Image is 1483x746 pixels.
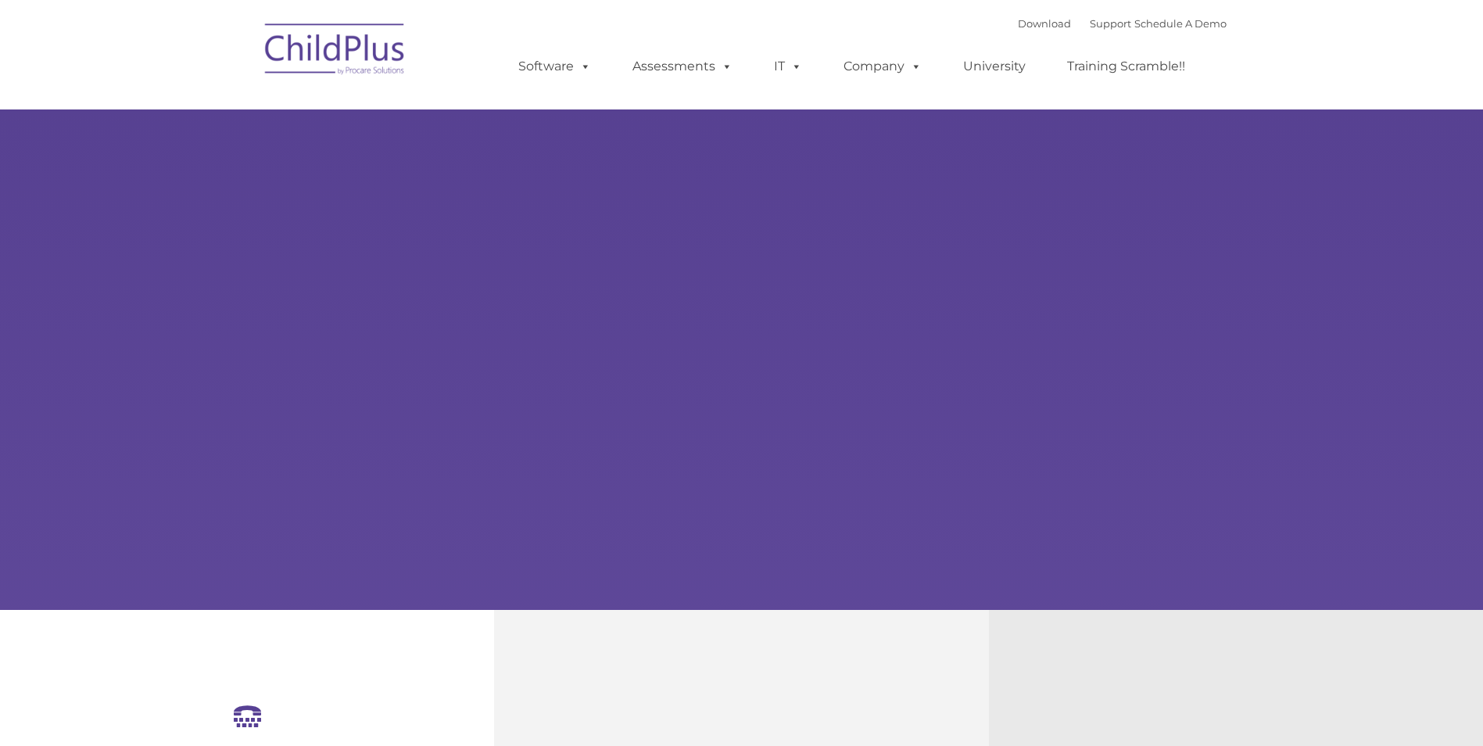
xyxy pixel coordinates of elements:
a: Support [1090,17,1131,30]
a: Assessments [617,51,748,82]
a: Download [1018,17,1071,30]
a: Schedule A Demo [1134,17,1227,30]
img: ChildPlus by Procare Solutions [257,13,414,91]
a: Software [503,51,607,82]
a: Training Scramble!! [1051,51,1201,82]
a: University [947,51,1041,82]
font: | [1018,17,1227,30]
a: IT [758,51,818,82]
a: Company [828,51,937,82]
